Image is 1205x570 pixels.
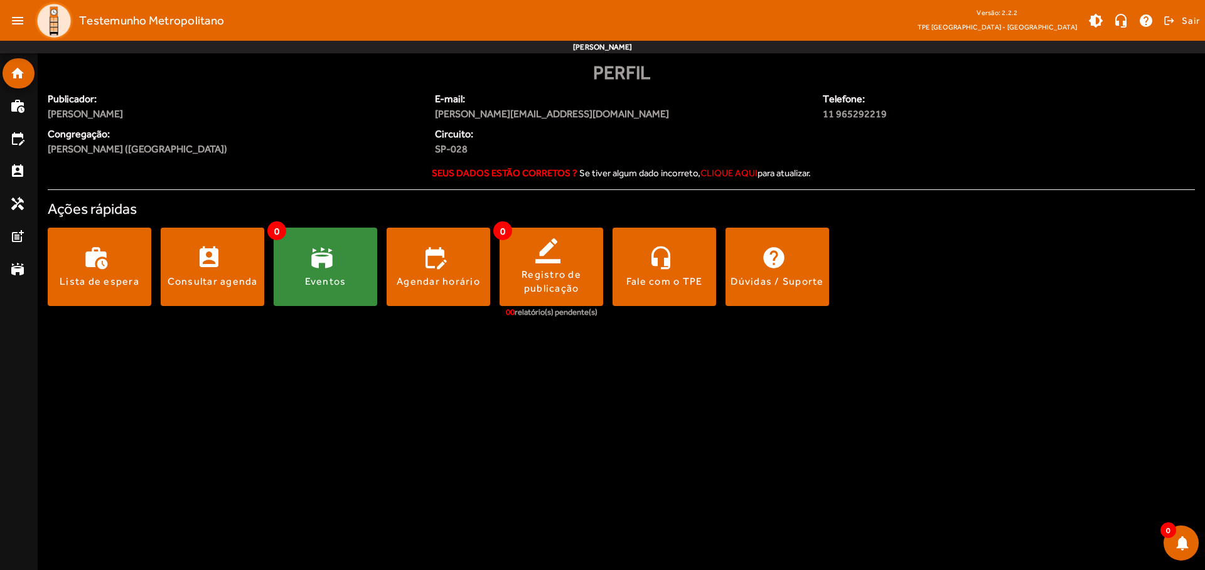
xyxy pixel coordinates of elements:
[30,2,224,40] a: Testemunho Metropolitano
[48,200,1195,218] h4: Ações rápidas
[1160,522,1176,538] span: 0
[435,107,807,122] span: [PERSON_NAME][EMAIL_ADDRESS][DOMAIN_NAME]
[48,127,420,142] span: Congregação:
[506,306,597,319] div: relatório(s) pendente(s)
[10,164,25,179] mat-icon: perm_contact_calendar
[79,11,224,31] span: Testemunho Metropolitano
[10,196,25,211] mat-icon: handyman
[5,8,30,33] mat-icon: menu
[1162,11,1200,30] button: Sair
[435,142,614,157] span: SP-028
[10,66,25,81] mat-icon: home
[397,275,480,288] div: Agendar horário
[500,228,603,306] button: Registro de publicação
[823,92,1098,107] span: Telefone:
[161,228,264,306] button: Consultar agenda
[626,275,703,288] div: Fale com o TPE
[700,167,758,178] span: clique aqui
[918,5,1077,21] div: Versão: 2.2.2
[1182,11,1200,31] span: Sair
[435,92,807,107] span: E-mail:
[168,275,258,288] div: Consultar agenda
[506,307,515,317] span: 00
[267,221,286,240] span: 0
[918,21,1077,33] span: TPE [GEOGRAPHIC_DATA] - [GEOGRAPHIC_DATA]
[500,268,603,296] div: Registro de publicação
[305,275,346,288] div: Eventos
[726,228,829,306] button: Dúvidas / Suporte
[48,228,151,306] button: Lista de espera
[48,142,227,157] span: [PERSON_NAME] ([GEOGRAPHIC_DATA])
[274,228,377,306] button: Eventos
[48,92,420,107] span: Publicador:
[48,58,1195,87] div: Perfil
[60,275,139,288] div: Lista de espera
[493,221,512,240] span: 0
[432,167,577,178] strong: Seus dados estão corretos ?
[48,107,420,122] span: [PERSON_NAME]
[435,127,614,142] span: Circuito:
[823,107,1098,122] span: 11 965292219
[579,167,811,178] span: Se tiver algum dado incorreto, para atualizar.
[10,98,25,113] mat-icon: work_history
[10,261,25,277] mat-icon: stadium
[387,228,490,306] button: Agendar horário
[10,131,25,146] mat-icon: edit_calendar
[731,275,823,288] div: Dúvidas / Suporte
[10,229,25,244] mat-icon: post_add
[35,2,73,40] img: Logo TPE
[613,228,716,306] button: Fale com o TPE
